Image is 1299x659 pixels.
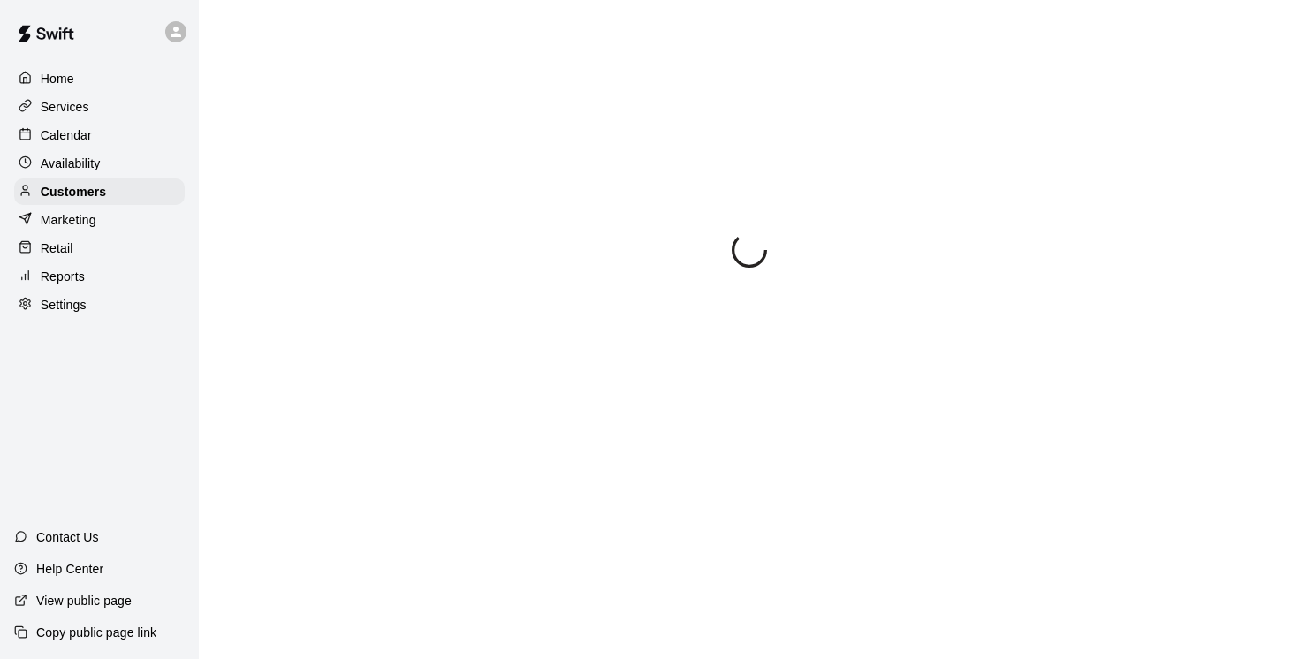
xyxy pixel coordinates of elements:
a: Retail [14,235,185,261]
p: Contact Us [36,528,99,546]
p: Customers [41,183,106,201]
p: Services [41,98,89,116]
p: Retail [41,239,73,257]
p: Copy public page link [36,624,156,641]
a: Reports [14,263,185,290]
a: Customers [14,178,185,205]
p: Marketing [41,211,96,229]
p: Settings [41,296,87,314]
a: Home [14,65,185,92]
p: Reports [41,268,85,285]
p: Help Center [36,560,103,578]
a: Marketing [14,207,185,233]
a: Settings [14,292,185,318]
p: Availability [41,155,101,172]
p: Home [41,70,74,87]
p: Calendar [41,126,92,144]
a: Services [14,94,185,120]
a: Calendar [14,122,185,148]
p: View public page [36,592,132,610]
a: Availability [14,150,185,177]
